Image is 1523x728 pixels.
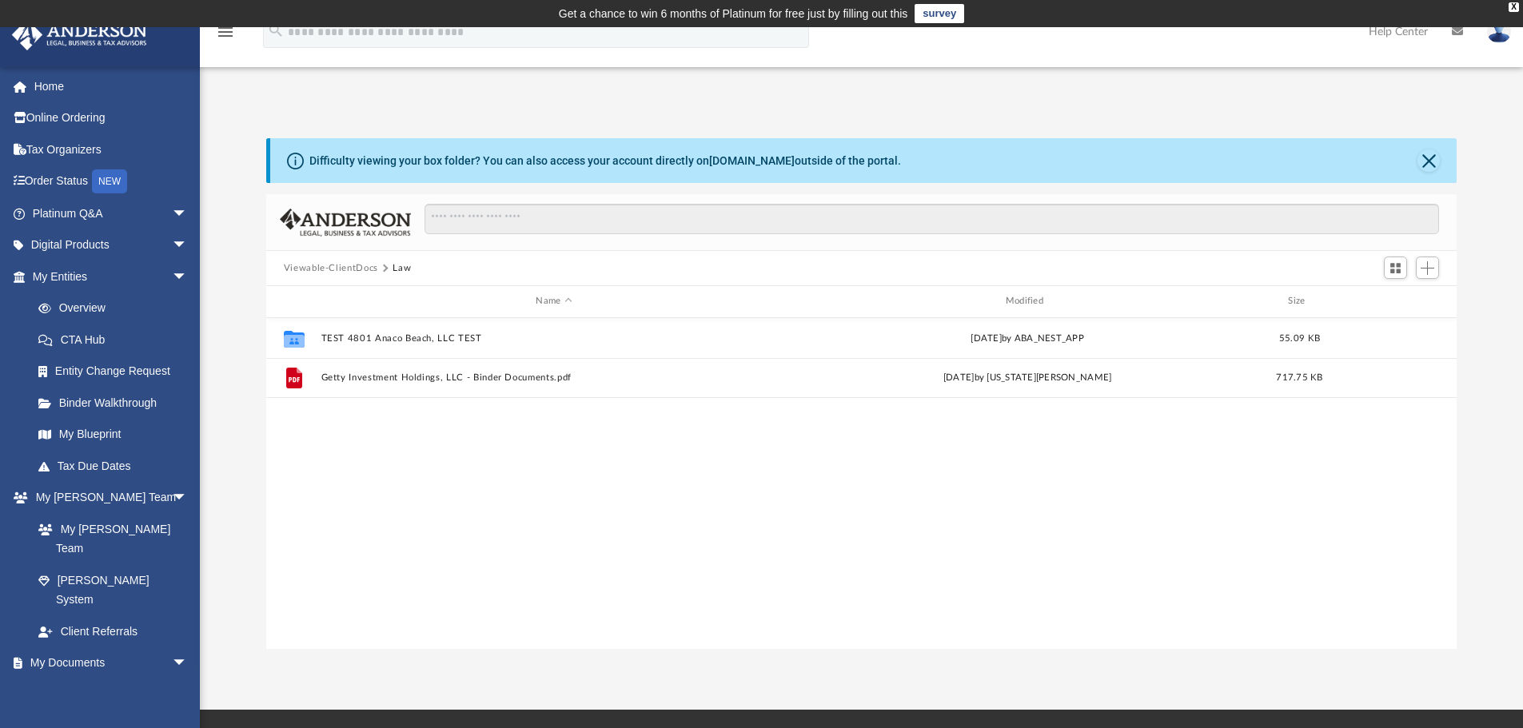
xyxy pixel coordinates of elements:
[22,513,196,564] a: My [PERSON_NAME] Team
[216,30,235,42] a: menu
[1487,20,1511,43] img: User Pic
[11,165,212,198] a: Order StatusNEW
[22,356,212,388] a: Entity Change Request
[794,331,1260,345] div: [DATE] by ABA_NEST_APP
[172,229,204,262] span: arrow_drop_down
[22,450,212,482] a: Tax Due Dates
[11,261,212,292] a: My Entitiesarrow_drop_down
[266,318,1457,649] div: grid
[22,615,204,647] a: Client Referrals
[794,294,1261,308] div: Modified
[1276,373,1322,382] span: 717.75 KB
[11,70,212,102] a: Home
[172,261,204,293] span: arrow_drop_down
[1279,333,1320,342] span: 55.09 KB
[320,294,787,308] div: Name
[273,294,313,308] div: id
[172,647,204,680] span: arrow_drop_down
[1267,294,1331,308] div: Size
[284,261,378,276] button: Viewable-ClientDocs
[794,371,1260,385] div: [DATE] by [US_STATE][PERSON_NAME]
[22,387,212,419] a: Binder Walkthrough
[216,22,235,42] i: menu
[425,204,1439,234] input: Search files and folders
[11,647,204,679] a: My Documentsarrow_drop_down
[22,292,212,324] a: Overview
[393,261,411,276] button: Law
[309,153,901,169] div: Difficulty viewing your box folder? You can also access your account directly on outside of the p...
[7,19,152,50] img: Anderson Advisors Platinum Portal
[22,564,204,615] a: [PERSON_NAME] System
[1417,149,1440,172] button: Close
[22,419,204,451] a: My Blueprint
[1509,2,1519,12] div: close
[1384,257,1408,279] button: Switch to Grid View
[11,102,212,134] a: Online Ordering
[915,4,964,23] a: survey
[11,482,204,514] a: My [PERSON_NAME] Teamarrow_drop_down
[321,372,787,383] button: Getty Investment Holdings, LLC - Binder Documents.pdf
[559,4,908,23] div: Get a chance to win 6 months of Platinum for free just by filling out this
[1416,257,1440,279] button: Add
[321,333,787,344] button: TEST 4801 Anaco Beach, LLC TEST
[11,133,212,165] a: Tax Organizers
[1338,294,1450,308] div: id
[11,197,212,229] a: Platinum Q&Aarrow_drop_down
[22,324,212,356] a: CTA Hub
[92,169,127,193] div: NEW
[267,22,285,39] i: search
[709,154,795,167] a: [DOMAIN_NAME]
[172,482,204,515] span: arrow_drop_down
[11,229,212,261] a: Digital Productsarrow_drop_down
[172,197,204,230] span: arrow_drop_down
